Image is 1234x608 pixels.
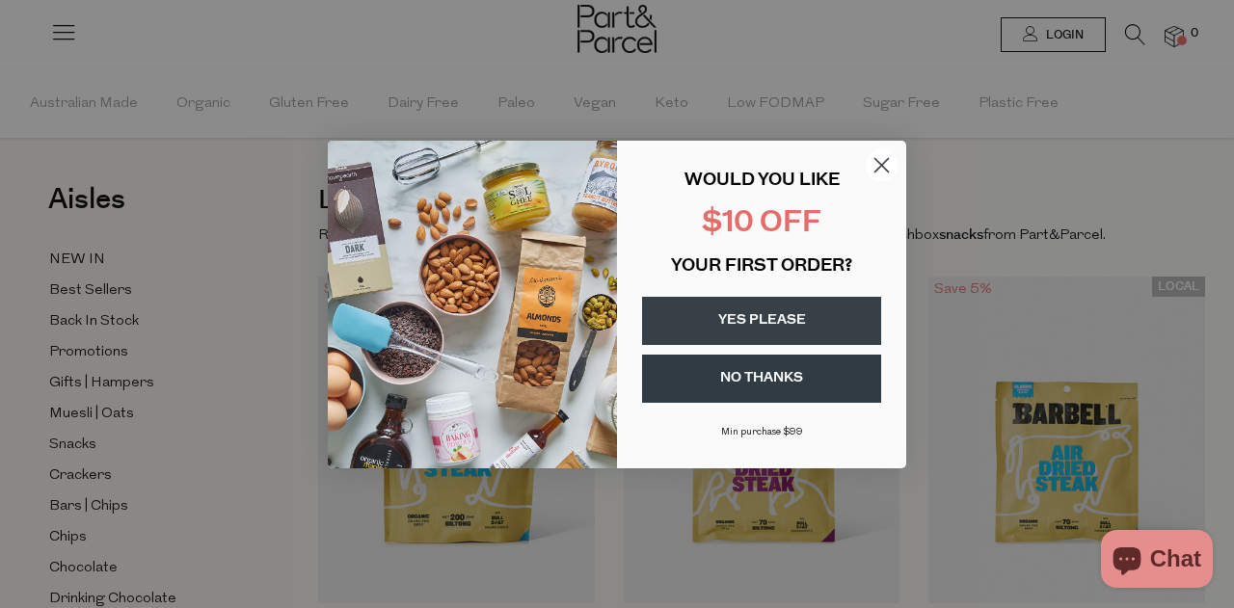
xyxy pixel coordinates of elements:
span: WOULD YOU LIKE [684,172,840,190]
img: 43fba0fb-7538-40bc-babb-ffb1a4d097bc.jpeg [328,141,617,468]
button: NO THANKS [642,355,881,403]
button: YES PLEASE [642,297,881,345]
span: YOUR FIRST ORDER? [671,258,852,276]
inbox-online-store-chat: Shopify online store chat [1095,530,1219,593]
span: $10 OFF [702,209,821,239]
button: Close dialog [865,148,899,182]
span: Min purchase $99 [721,427,803,437]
